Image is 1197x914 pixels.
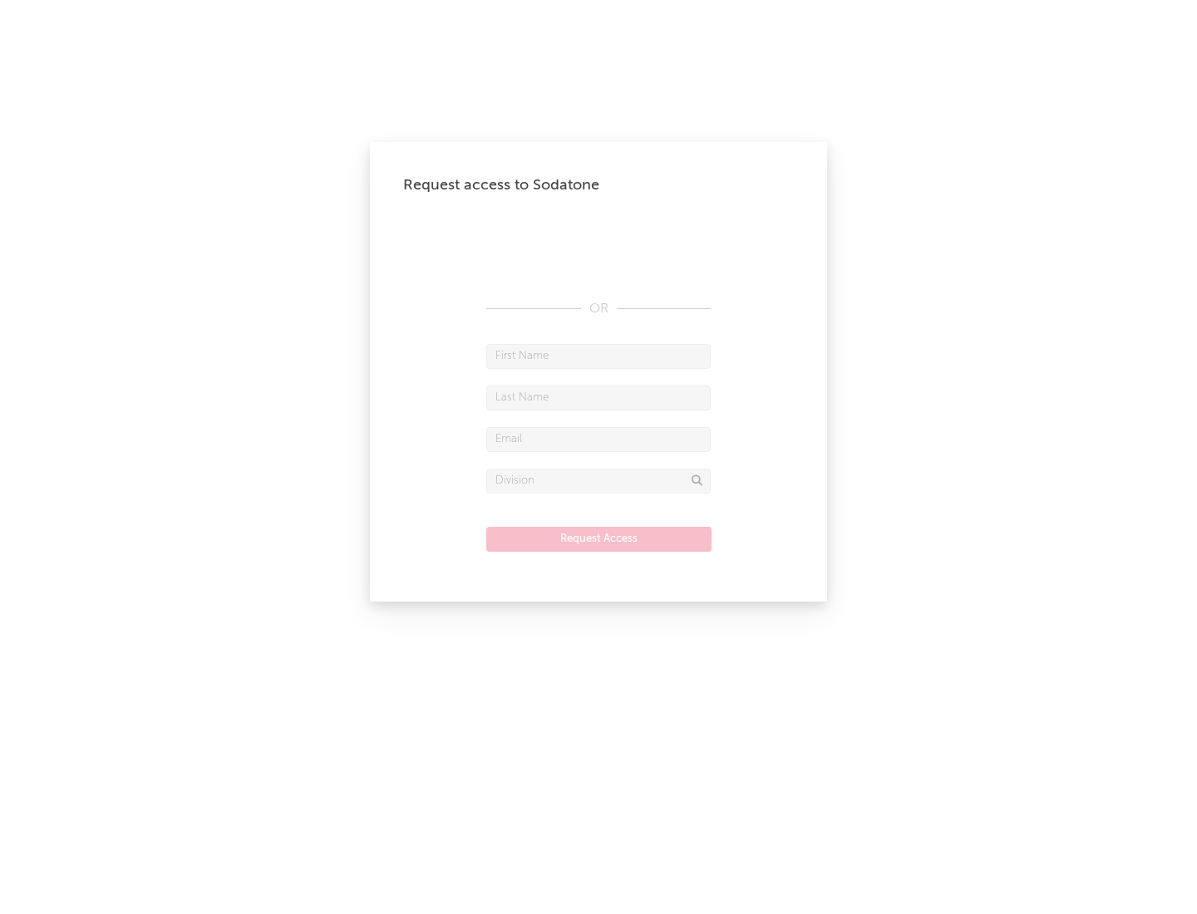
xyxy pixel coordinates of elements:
input: Last Name [486,386,711,410]
div: Request access to Sodatone [403,175,794,195]
input: Email [486,427,711,452]
input: First Name [486,344,711,369]
div: OR [486,299,711,319]
input: Division [486,469,711,494]
button: Request Access [486,527,712,552]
